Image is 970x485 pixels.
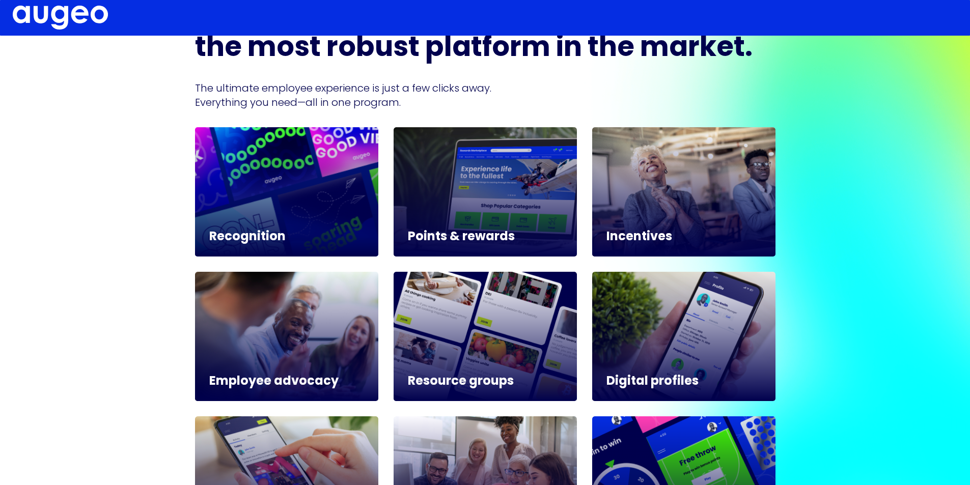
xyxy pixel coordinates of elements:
[606,231,761,243] h5: Incentives
[209,376,364,388] h5: Employee advocacy
[13,6,108,30] img: Augeo logo
[408,231,563,243] h5: Points & rewards
[209,231,364,243] h5: Recognition
[195,81,775,109] p: The ultimate employee experience is just a few clicks away. Everything you need—all in one program.
[606,376,761,388] h5: Digital profiles
[408,376,563,388] h5: Resource groups
[195,7,775,63] h3: Fuel recognition and engagement with the most robust platform in the market.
